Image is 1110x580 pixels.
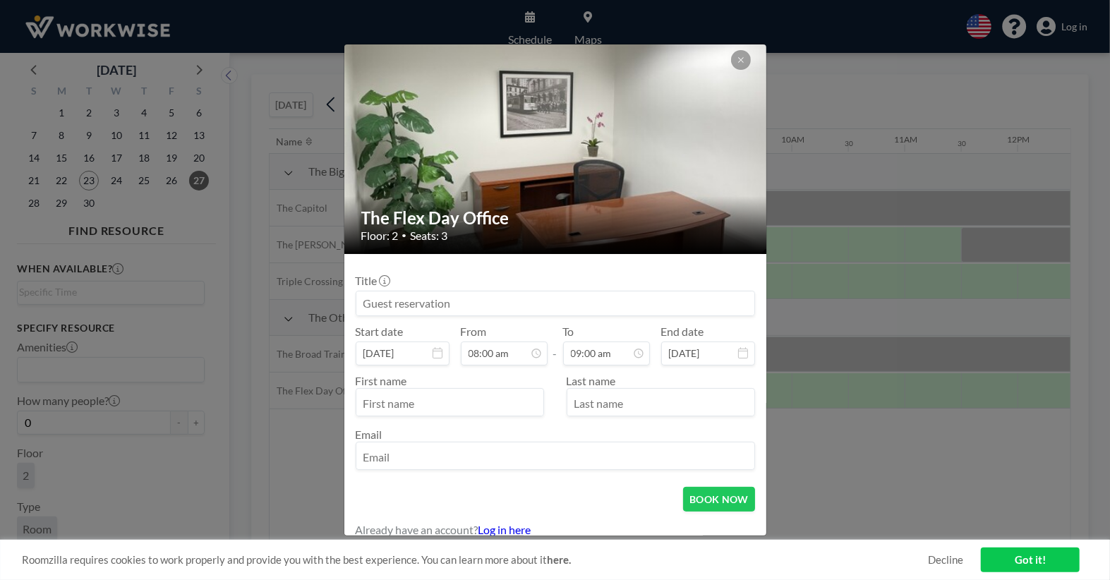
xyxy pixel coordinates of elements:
a: here. [547,553,571,566]
span: Roomzilla requires cookies to work properly and provide you with the best experience. You can lea... [22,553,928,567]
a: Log in here [478,523,531,536]
input: Email [356,445,754,469]
label: Email [356,428,382,441]
a: Got it! [981,548,1080,572]
span: Already have an account? [356,523,478,537]
h2: The Flex Day Office [361,207,751,229]
label: To [563,325,574,339]
label: From [461,325,487,339]
label: Last name [567,374,616,387]
label: Title [356,274,389,288]
span: Seats: 3 [411,229,448,243]
label: First name [356,374,407,387]
span: • [402,230,407,241]
label: Start date [356,325,404,339]
span: Floor: 2 [361,229,399,243]
span: - [553,330,557,361]
input: Guest reservation [356,291,754,315]
button: BOOK NOW [683,487,754,512]
label: End date [661,325,704,339]
input: First name [356,392,543,416]
a: Decline [928,553,963,567]
input: Last name [567,392,754,416]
